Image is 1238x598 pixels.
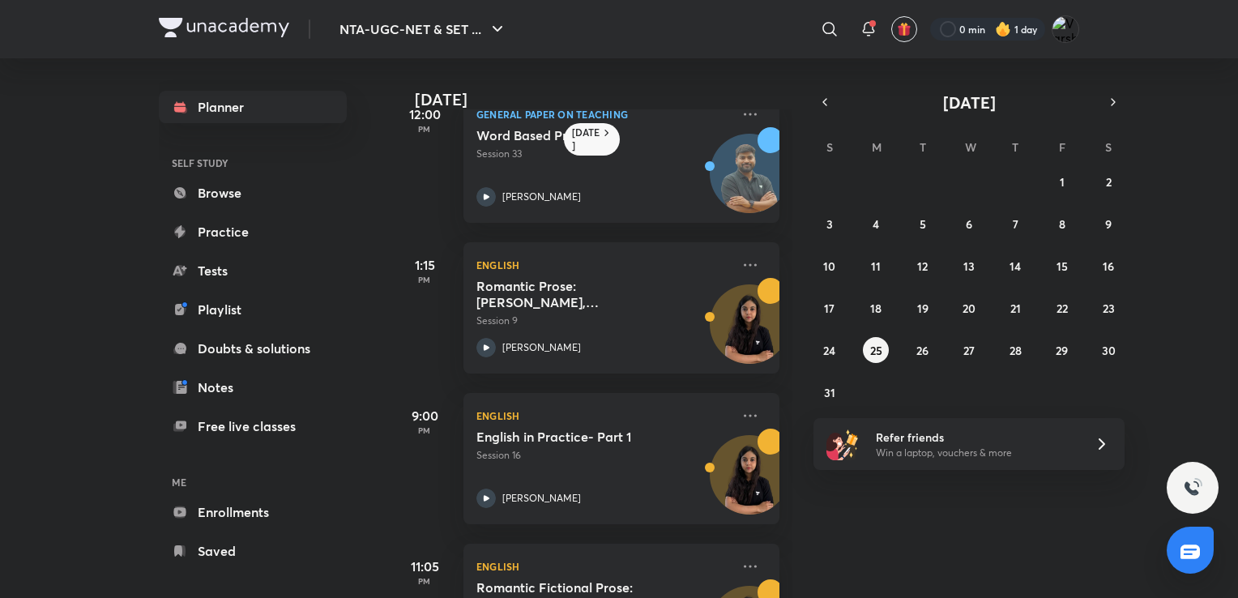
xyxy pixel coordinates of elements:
[823,258,835,274] abbr: August 10, 2025
[910,253,936,279] button: August 12, 2025
[1095,211,1121,237] button: August 9, 2025
[476,278,678,310] h5: Romantic Prose: Charles Lamb, William Hazlitt, Thomas De Quincey
[1059,139,1065,155] abbr: Friday
[863,337,889,363] button: August 25, 2025
[817,379,843,405] button: August 31, 2025
[863,253,889,279] button: August 11, 2025
[502,340,581,355] p: [PERSON_NAME]
[1103,258,1114,274] abbr: August 16, 2025
[159,91,347,123] a: Planner
[330,13,517,45] button: NTA-UGC-NET & SET ...
[159,254,347,287] a: Tests
[1049,169,1075,194] button: August 1, 2025
[963,258,975,274] abbr: August 13, 2025
[1103,301,1115,316] abbr: August 23, 2025
[159,149,347,177] h6: SELF STUDY
[711,444,788,522] img: Avatar
[159,177,347,209] a: Browse
[476,314,731,328] p: Session 9
[916,343,928,358] abbr: August 26, 2025
[1106,174,1112,190] abbr: August 2, 2025
[817,253,843,279] button: August 10, 2025
[711,143,788,220] img: Avatar
[917,258,928,274] abbr: August 12, 2025
[824,385,835,400] abbr: August 31, 2025
[1052,15,1079,43] img: Varsha V
[1095,169,1121,194] button: August 2, 2025
[1049,295,1075,321] button: August 22, 2025
[876,429,1075,446] h6: Refer friends
[711,293,788,371] img: Avatar
[159,535,347,567] a: Saved
[1095,295,1121,321] button: August 23, 2025
[943,92,996,113] span: [DATE]
[863,295,889,321] button: August 18, 2025
[392,105,457,124] h5: 12:00
[910,337,936,363] button: August 26, 2025
[966,216,972,232] abbr: August 6, 2025
[1002,253,1028,279] button: August 14, 2025
[824,301,835,316] abbr: August 17, 2025
[1095,253,1121,279] button: August 16, 2025
[392,557,457,576] h5: 11:05
[476,255,731,275] p: English
[1059,216,1065,232] abbr: August 8, 2025
[920,216,926,232] abbr: August 5, 2025
[1049,253,1075,279] button: August 15, 2025
[826,139,833,155] abbr: Sunday
[159,18,289,37] img: Company Logo
[1010,343,1022,358] abbr: August 28, 2025
[871,258,881,274] abbr: August 11, 2025
[1105,139,1112,155] abbr: Saturday
[159,496,347,528] a: Enrollments
[910,295,936,321] button: August 19, 2025
[392,406,457,425] h5: 9:00
[476,448,731,463] p: Session 16
[1002,295,1028,321] button: August 21, 2025
[956,295,982,321] button: August 20, 2025
[415,90,796,109] h4: [DATE]
[920,139,926,155] abbr: Tuesday
[1049,337,1075,363] button: August 29, 2025
[956,337,982,363] button: August 27, 2025
[1060,174,1065,190] abbr: August 1, 2025
[476,557,731,576] p: English
[897,22,911,36] img: avatar
[872,139,882,155] abbr: Monday
[1057,301,1068,316] abbr: August 22, 2025
[159,332,347,365] a: Doubts & solutions
[817,337,843,363] button: August 24, 2025
[1049,211,1075,237] button: August 8, 2025
[476,147,731,161] p: Session 33
[159,371,347,404] a: Notes
[956,253,982,279] button: August 13, 2025
[159,293,347,326] a: Playlist
[159,468,347,496] h6: ME
[572,126,600,152] h6: [DATE]
[873,216,879,232] abbr: August 4, 2025
[1105,216,1112,232] abbr: August 9, 2025
[476,406,731,425] p: English
[817,295,843,321] button: August 17, 2025
[910,211,936,237] button: August 5, 2025
[1057,258,1068,274] abbr: August 15, 2025
[863,211,889,237] button: August 4, 2025
[392,425,457,435] p: PM
[1010,301,1021,316] abbr: August 21, 2025
[1002,211,1028,237] button: August 7, 2025
[392,124,457,134] p: PM
[826,428,859,460] img: referral
[502,491,581,506] p: [PERSON_NAME]
[917,301,928,316] abbr: August 19, 2025
[836,91,1102,113] button: [DATE]
[817,211,843,237] button: August 3, 2025
[891,16,917,42] button: avatar
[159,410,347,442] a: Free live classes
[1010,258,1021,274] abbr: August 14, 2025
[476,429,678,445] h5: English in Practice- Part 1
[870,343,882,358] abbr: August 25, 2025
[995,21,1011,37] img: streak
[876,446,1075,460] p: Win a laptop, vouchers & more
[159,18,289,41] a: Company Logo
[870,301,882,316] abbr: August 18, 2025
